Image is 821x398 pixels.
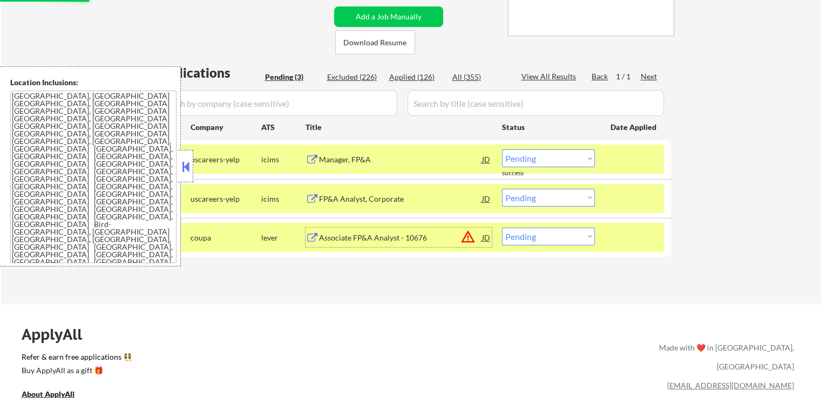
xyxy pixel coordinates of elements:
div: uscareers-yelp [191,194,261,204]
div: Applied (126) [389,72,443,83]
div: Manager, FP&A [319,154,482,165]
button: Add a Job Manually [334,6,443,27]
div: View All Results [521,71,579,82]
a: Buy ApplyAll as a gift 🎁 [22,365,130,378]
div: Made with ❤️ in [GEOGRAPHIC_DATA], [GEOGRAPHIC_DATA] [655,338,794,376]
a: [EMAIL_ADDRESS][DOMAIN_NAME] [667,381,794,390]
div: Applications [154,66,261,79]
div: ApplyAll [22,325,94,344]
div: Date Applied [610,122,658,133]
div: uscareers-yelp [191,154,261,165]
div: success [502,169,545,178]
div: Next [641,71,658,82]
div: FP&A Analyst, Corporate [319,194,482,204]
button: Download Resume [335,30,415,54]
div: Title [306,122,492,133]
div: JD [481,149,492,169]
div: Excluded (226) [327,72,381,83]
input: Search by title (case sensitive) [408,90,664,116]
div: Buy ApplyAll as a gift 🎁 [22,367,130,374]
div: All (355) [452,72,506,83]
button: warning_amber [460,229,476,244]
div: icims [261,194,306,204]
div: ATS [261,122,306,133]
div: Company [191,122,261,133]
div: JD [481,228,492,247]
div: Location Inclusions: [10,77,177,88]
div: lever [261,232,306,243]
div: 1 / 1 [616,71,641,82]
div: Pending (3) [265,72,319,83]
div: Associate FP&A Analyst - 10676 [319,232,482,243]
div: icims [261,154,306,165]
a: Refer & earn free applications 👯‍♀️ [22,353,433,365]
input: Search by company (case sensitive) [154,90,397,116]
div: JD [481,189,492,208]
div: Status [502,117,595,136]
div: Back [592,71,609,82]
div: coupa [191,232,261,243]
